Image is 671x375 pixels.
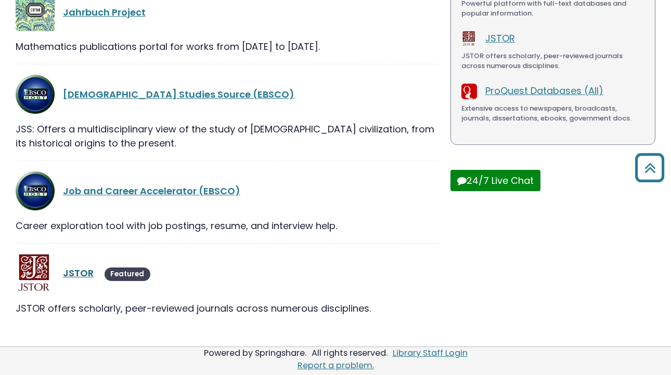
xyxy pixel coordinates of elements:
[16,122,438,150] div: JSS: Offers a multidisciplinary view of the study of [DEMOGRAPHIC_DATA] civilization, from its hi...
[450,170,540,191] button: 24/7 Live Chat
[16,39,438,53] div: Mathematics publications portal for works from [DATE] to [DATE].
[298,359,374,371] a: Report a problem.
[461,103,644,124] div: Extensive access to newspapers, broadcasts, journals, dissertations, ebooks, government docs.
[461,51,644,71] div: JSTOR offers scholarly, peer-reviewed journals across numerous disciplines.
[485,32,515,45] a: JSTOR
[393,347,468,359] a: Library Staff Login
[16,219,438,233] div: Career exploration tool with job postings, resume, and interview help.
[202,347,308,359] div: Powered by Springshare.
[105,267,150,281] span: Featured
[63,88,294,101] a: [DEMOGRAPHIC_DATA] Studies Source (EBSCO)
[63,6,146,19] a: Jahrbuch Project
[631,158,668,177] a: Back to Top
[63,266,94,279] a: JSTOR
[16,301,438,315] div: JSTOR offers scholarly, peer-reviewed journals across numerous disciplines.
[63,184,240,197] a: Job and Career Accelerator (EBSCO)
[310,347,389,359] div: All rights reserved.
[485,84,603,97] a: ProQuest Databases (All)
